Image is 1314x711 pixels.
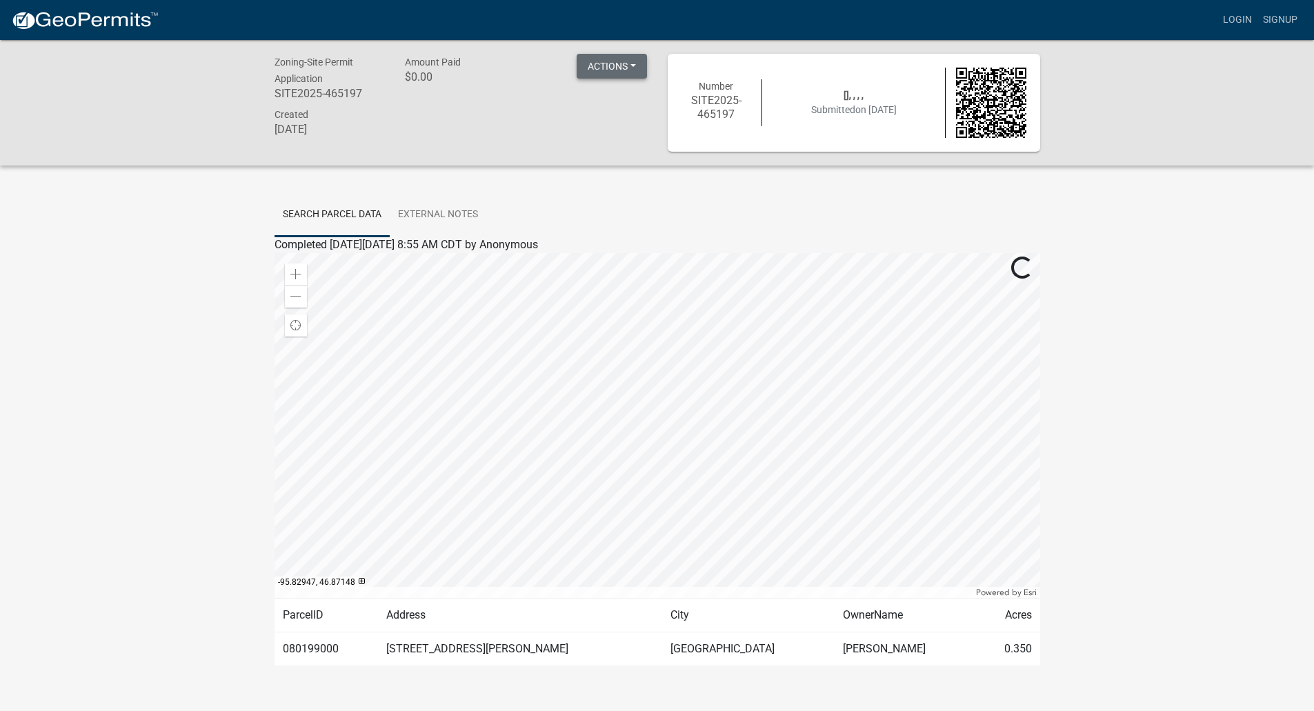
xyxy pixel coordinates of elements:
td: OwnerName [835,598,977,632]
a: External Notes [390,193,486,237]
td: [PERSON_NAME] [835,632,977,665]
td: [STREET_ADDRESS][PERSON_NAME] [378,632,662,665]
span: Created [275,109,308,120]
div: Zoom out [285,286,307,308]
h6: $0.00 [405,70,515,83]
span: [], , , , [844,90,864,101]
td: Acres [977,598,1040,632]
div: Find my location [285,314,307,337]
td: 0.350 [977,632,1040,665]
h6: SITE2025-465197 [275,87,385,100]
td: ParcelID [275,598,378,632]
img: QR code [956,68,1026,138]
h6: [DATE] [275,123,385,136]
td: City [662,598,835,632]
h6: SITE2025-465197 [681,94,752,120]
span: Amount Paid [405,57,461,68]
span: Number [699,81,733,92]
div: Powered by [973,587,1040,598]
a: Signup [1257,7,1303,33]
a: Esri [1024,588,1037,597]
a: Search Parcel Data [275,193,390,237]
td: [GEOGRAPHIC_DATA] [662,632,835,665]
div: Zoom in [285,263,307,286]
td: 080199000 [275,632,378,665]
span: Zoning-Site Permit Application [275,57,353,84]
a: Login [1217,7,1257,33]
button: Actions [577,54,647,79]
span: Completed [DATE][DATE] 8:55 AM CDT by Anonymous [275,238,538,251]
td: Address [378,598,662,632]
span: Submitted on [DATE] [811,104,897,115]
